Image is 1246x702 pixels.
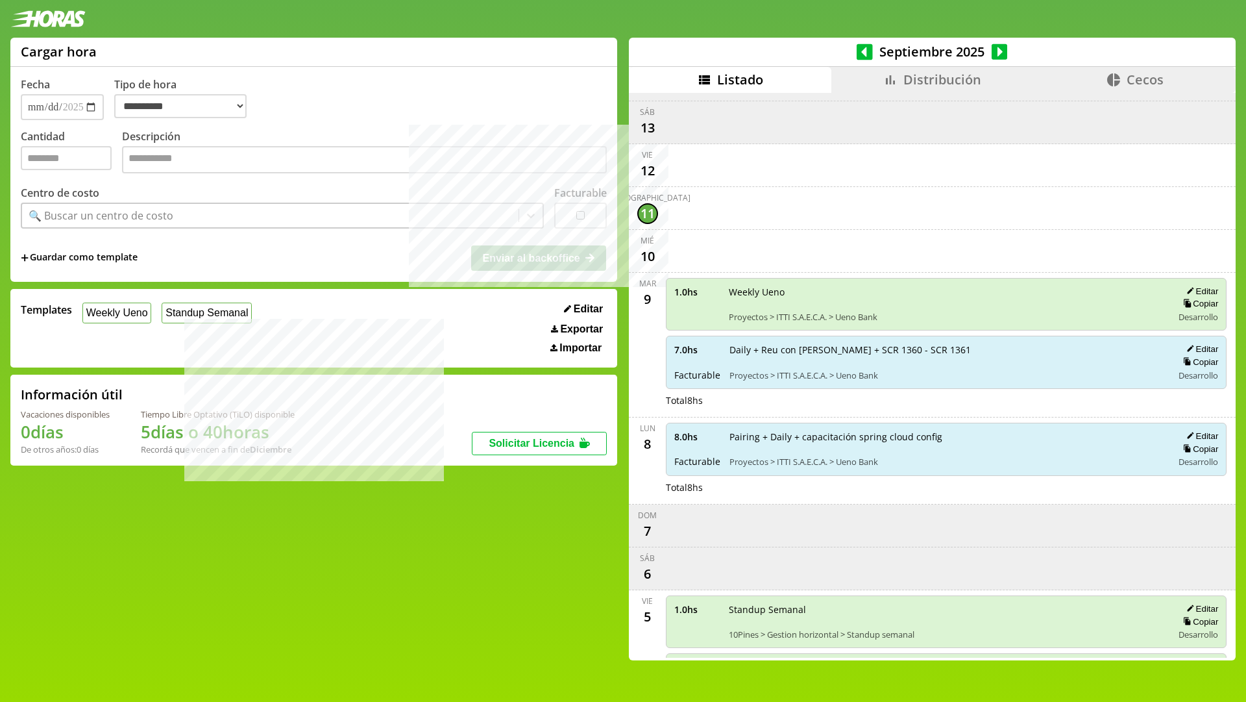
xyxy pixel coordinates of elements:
span: 7.0 hs [674,344,720,356]
button: Editar [1182,344,1218,355]
span: Weekly Ueno [729,286,1164,298]
div: mié [641,235,654,246]
span: Exportar [560,323,603,335]
label: Tipo de hora [114,77,257,120]
button: Editar [560,303,607,316]
div: Vacaciones disponibles [21,408,110,420]
span: Standup Semanal [729,603,1164,616]
label: Cantidad [21,129,122,177]
div: 10 [637,246,658,267]
div: 12 [637,160,658,181]
textarea: Descripción [122,146,607,173]
div: Tiempo Libre Optativo (TiLO) disponible [141,408,295,420]
div: De otros años: 0 días [21,444,110,455]
span: +Guardar como template [21,251,138,265]
div: 🔍 Buscar un centro de costo [29,208,173,223]
button: Copiar [1179,357,1218,368]
span: Desarrollo [1179,456,1218,468]
span: 8.0 hs [674,431,720,443]
input: Cantidad [21,146,112,170]
div: sáb [640,107,655,118]
button: Weekly Ueno [82,303,151,323]
span: Templates [21,303,72,317]
button: Solicitar Licencia [472,432,607,455]
div: scrollable content [629,93,1236,658]
span: + [21,251,29,265]
button: Copiar [1179,298,1218,309]
span: Editar [574,303,603,315]
span: Desarrollo [1179,311,1218,323]
label: Centro de costo [21,186,99,200]
div: 6 [637,564,658,584]
span: 10Pines > Gestion horizontal > Standup semanal [729,629,1164,640]
span: Daily + Reu con [PERSON_NAME] + SCR 1360 - SCR 1361 [729,344,1164,356]
div: dom [638,510,657,521]
button: Editar [1182,603,1218,614]
h2: Información útil [21,386,123,403]
div: Total 8 hs [666,394,1227,407]
span: Pairing + Daily + capacitación spring cloud config [729,431,1164,443]
button: Copiar [1179,444,1218,455]
span: Desarrollo [1179,370,1218,381]
div: Recordá que vencen a fin de [141,444,295,455]
span: Desarrollo [1179,629,1218,640]
div: [DEMOGRAPHIC_DATA] [605,192,690,203]
label: Facturable [554,186,607,200]
label: Descripción [122,129,607,177]
span: Proyectos > ITTI S.A.E.C.A. > Ueno Bank [729,456,1164,468]
div: 7 [637,521,658,542]
span: Distribución [903,71,981,88]
div: 8 [637,434,658,455]
label: Fecha [21,77,50,92]
div: vie [642,149,653,160]
img: logotipo [10,10,86,27]
div: Total 8 hs [666,481,1227,494]
div: 11 [637,203,658,224]
b: Diciembre [250,444,291,455]
span: 1.0 hs [674,603,720,616]
div: 9 [637,289,658,310]
button: Exportar [547,323,607,336]
div: mar [639,278,656,289]
span: Cecos [1127,71,1164,88]
span: Facturable [674,369,720,381]
span: Facturable [674,455,720,468]
span: Septiembre 2025 [873,43,992,60]
h1: Cargar hora [21,43,97,60]
div: 5 [637,607,658,627]
span: Importar [559,342,602,354]
h1: 5 días o 40 horas [141,420,295,444]
div: lun [640,423,655,434]
span: Proyectos > ITTI S.A.E.C.A. > Ueno Bank [729,311,1164,323]
span: Listado [717,71,763,88]
div: vie [642,595,653,607]
select: Tipo de hora [114,94,247,118]
div: 13 [637,118,658,138]
button: Editar [1182,286,1218,297]
span: 1.0 hs [674,286,720,298]
button: Copiar [1179,616,1218,627]
div: sáb [640,553,655,564]
button: Standup Semanal [162,303,252,323]
button: Editar [1182,431,1218,442]
span: Proyectos > ITTI S.A.E.C.A. > Ueno Bank [729,370,1164,381]
span: Solicitar Licencia [489,438,574,449]
h1: 0 días [21,420,110,444]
